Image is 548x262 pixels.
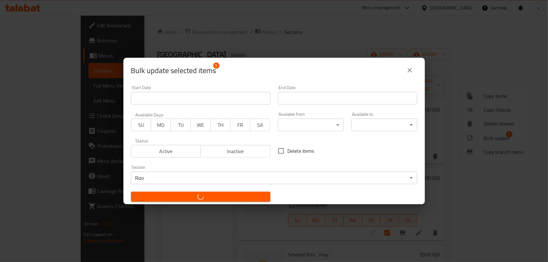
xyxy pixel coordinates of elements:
span: WE [193,120,208,130]
button: SU [131,119,151,131]
span: 5 [213,62,220,69]
div: Rizo [131,172,417,184]
span: TH [213,120,228,130]
button: WE [190,119,210,131]
span: SU [134,120,149,130]
span: SA [253,120,268,130]
button: TU [171,119,191,131]
span: Delete items [288,147,314,155]
button: TH [210,119,231,131]
button: close [402,63,417,78]
div: ​ [351,119,417,131]
button: Active [131,145,201,158]
span: MO [154,120,168,130]
span: Inactive [203,147,268,156]
span: TU [173,120,188,130]
button: SA [250,119,270,131]
span: FR [233,120,248,130]
span: Selected items count [131,66,216,76]
button: Inactive [200,145,270,158]
button: MO [151,119,171,131]
div: ​ [278,119,344,131]
button: FR [230,119,250,131]
span: Active [134,147,198,156]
